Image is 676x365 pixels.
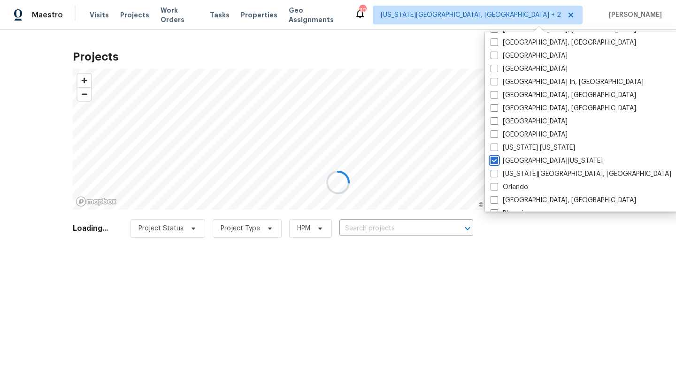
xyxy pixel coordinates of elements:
label: [GEOGRAPHIC_DATA], [GEOGRAPHIC_DATA] [491,104,636,113]
a: Mapbox homepage [76,196,117,207]
div: 30 [359,6,366,15]
label: [GEOGRAPHIC_DATA] [491,64,568,74]
label: [US_STATE] [US_STATE] [491,143,575,152]
label: [GEOGRAPHIC_DATA] [491,130,568,139]
label: Orlando [491,182,528,192]
label: [GEOGRAPHIC_DATA] In, [GEOGRAPHIC_DATA] [491,77,644,87]
button: Zoom in [77,74,91,87]
label: [GEOGRAPHIC_DATA], [GEOGRAPHIC_DATA] [491,196,636,205]
label: [US_STATE][GEOGRAPHIC_DATA], [GEOGRAPHIC_DATA] [491,169,671,179]
label: [GEOGRAPHIC_DATA][US_STATE] [491,156,603,166]
label: [GEOGRAPHIC_DATA] [491,117,568,126]
a: Mapbox [479,202,505,208]
label: [GEOGRAPHIC_DATA] [491,51,568,61]
label: [GEOGRAPHIC_DATA], [GEOGRAPHIC_DATA] [491,91,636,100]
label: [GEOGRAPHIC_DATA], [GEOGRAPHIC_DATA] [491,38,636,47]
label: Phoenix [491,209,527,218]
span: Zoom out [77,88,91,101]
button: Zoom out [77,87,91,101]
